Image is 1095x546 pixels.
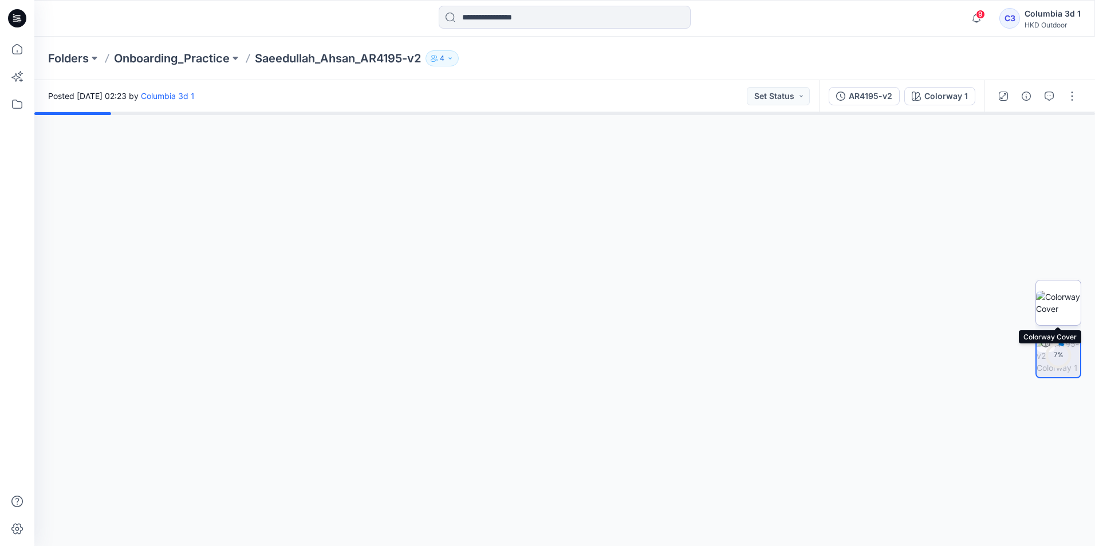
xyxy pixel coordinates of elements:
p: Saeedullah_Ahsan_AR4195-v2 [255,50,421,66]
button: AR4195-v2 [829,87,900,105]
div: Columbia 3d 1 [1025,7,1081,21]
a: Columbia 3d 1 [141,91,195,101]
span: Posted [DATE] 02:23 by [48,90,195,102]
a: Onboarding_Practice [114,50,230,66]
p: 4 [440,52,444,65]
div: 7 % [1045,350,1072,360]
button: 4 [426,50,459,66]
div: C3 [999,8,1020,29]
button: Colorway 1 [904,87,975,105]
a: Folders [48,50,89,66]
div: Colorway 1 [924,90,968,102]
button: Details [1017,87,1035,105]
div: HKD Outdoor [1025,21,1081,29]
img: Colorway Cover [1036,291,1081,315]
span: 9 [976,10,985,19]
div: AR4195-v2 [849,90,892,102]
img: AR4195-v2 Colorway 1 [1037,338,1080,374]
